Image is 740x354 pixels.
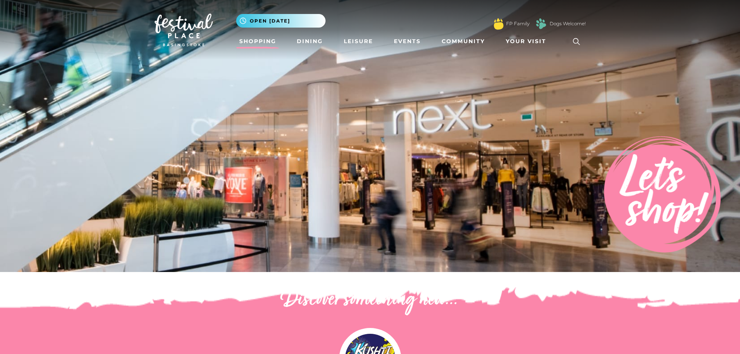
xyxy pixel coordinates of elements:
h2: Discover something new... [155,288,586,312]
a: Your Visit [503,34,553,49]
a: Dining [294,34,326,49]
img: Festival Place Logo [155,14,213,46]
a: Events [391,34,424,49]
a: Leisure [341,34,376,49]
a: Community [439,34,488,49]
span: Open [DATE] [250,17,290,24]
button: Open [DATE] [236,14,326,28]
a: Shopping [236,34,279,49]
a: FP Family [506,20,529,27]
a: Dogs Welcome! [550,20,586,27]
span: Your Visit [506,37,546,45]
